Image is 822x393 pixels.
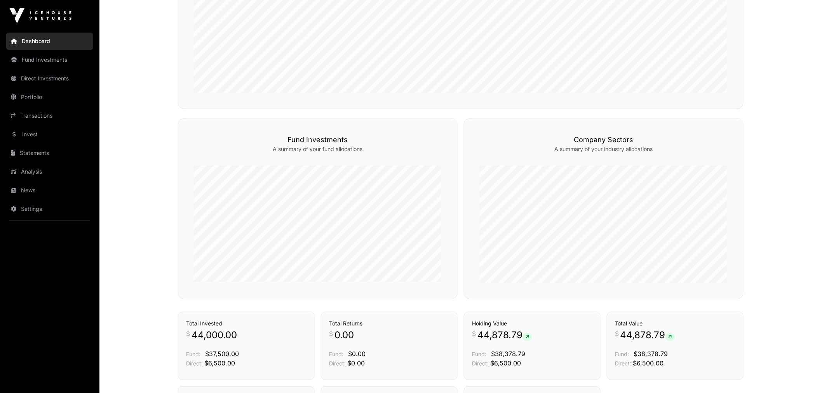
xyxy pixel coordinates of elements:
[329,351,343,358] span: Fund:
[6,70,93,87] a: Direct Investments
[480,145,728,153] p: A summary of your industry allocations
[472,320,592,328] h3: Holding Value
[205,350,239,358] span: $37,500.00
[472,360,489,367] span: Direct:
[186,360,203,367] span: Direct:
[620,329,675,342] span: 44,878.79
[186,320,307,328] h3: Total Invested
[186,329,190,339] span: $
[329,329,333,339] span: $
[348,350,366,358] span: $0.00
[186,351,200,358] span: Fund:
[472,351,486,358] span: Fund:
[633,360,664,367] span: $6,500.00
[477,329,532,342] span: 44,878.79
[6,163,93,180] a: Analysis
[472,329,476,339] span: $
[6,182,93,199] a: News
[192,329,237,342] span: 44,000.00
[347,360,365,367] span: $0.00
[6,126,93,143] a: Invest
[615,329,619,339] span: $
[6,144,93,162] a: Statements
[6,107,93,124] a: Transactions
[615,351,629,358] span: Fund:
[6,33,93,50] a: Dashboard
[480,134,728,145] h3: Company Sectors
[334,329,354,342] span: 0.00
[615,320,735,328] h3: Total Value
[6,51,93,68] a: Fund Investments
[615,360,632,367] span: Direct:
[194,134,442,145] h3: Fund Investments
[634,350,668,358] span: $38,378.79
[194,145,442,153] p: A summary of your fund allocations
[490,360,521,367] span: $6,500.00
[204,360,235,367] span: $6,500.00
[6,89,93,106] a: Portfolio
[6,200,93,217] a: Settings
[329,360,346,367] span: Direct:
[329,320,449,328] h3: Total Returns
[9,8,71,23] img: Icehouse Ventures Logo
[783,356,822,393] iframe: Chat Widget
[491,350,525,358] span: $38,378.79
